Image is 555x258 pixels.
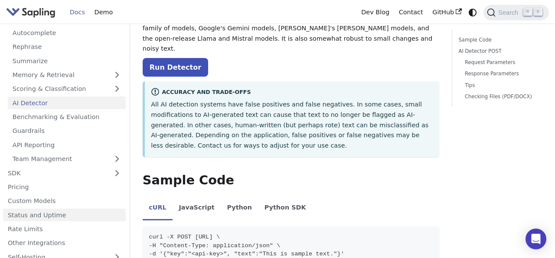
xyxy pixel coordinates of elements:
a: Contact [394,6,428,19]
kbd: K [534,8,542,16]
a: Demo [90,6,118,19]
h2: Sample Code [143,173,440,188]
p: The system is trained to be able to handle LLMs from different vendors, such as OpenAI's GPT fami... [143,13,440,54]
div: Accuracy and Trade-offs [151,87,433,98]
a: API Reporting [8,139,126,151]
kbd: ⌘ [523,8,532,16]
a: GitHub [428,6,466,19]
a: SDK [3,167,108,179]
p: All AI detection systems have false positives and false negatives. In some cases, small modificat... [151,100,433,151]
a: AI Detector POST [459,47,539,55]
span: -H "Content-Type: application/json" \ [149,242,280,249]
a: Scoring & Classification [8,83,126,95]
a: Summarize [8,55,126,67]
a: Pricing [3,181,126,193]
span: curl -X POST [URL] \ [149,234,220,240]
a: Status and Uptime [3,209,126,221]
button: Search (Command+K) [483,5,548,20]
a: Run Detector [143,58,208,77]
a: Rephrase [8,41,126,53]
a: Request Parameters [465,58,536,67]
a: Docs [65,6,90,19]
a: Custom Models [3,195,126,207]
a: Dev Blog [356,6,394,19]
a: AI Detector [8,97,126,109]
div: Open Intercom Messenger [526,229,546,249]
button: Switch between dark and light mode (currently system mode) [467,6,479,19]
li: Python SDK [258,196,312,220]
span: Search [496,9,523,16]
li: Python [221,196,258,220]
span: -d '{"key":"<api-key>", "text":"This is sample text."}' [149,251,344,257]
a: Autocomplete [8,26,126,39]
a: Sapling.ai [6,6,59,19]
a: Rate Limits [3,223,126,235]
a: Tips [465,81,536,90]
img: Sapling.ai [6,6,55,19]
a: Guardrails [8,125,126,137]
a: Sample Code [459,36,539,44]
button: Expand sidebar category 'SDK' [108,167,126,179]
a: Benchmarking & Evaluation [8,111,126,123]
a: Checking Files (PDF/DOCX) [465,93,536,101]
li: JavaScript [173,196,221,220]
li: cURL [143,196,173,220]
a: Memory & Retrieval [8,69,126,81]
a: Response Parameters [465,70,536,78]
a: Other Integrations [3,237,126,249]
a: Team Management [8,153,126,165]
